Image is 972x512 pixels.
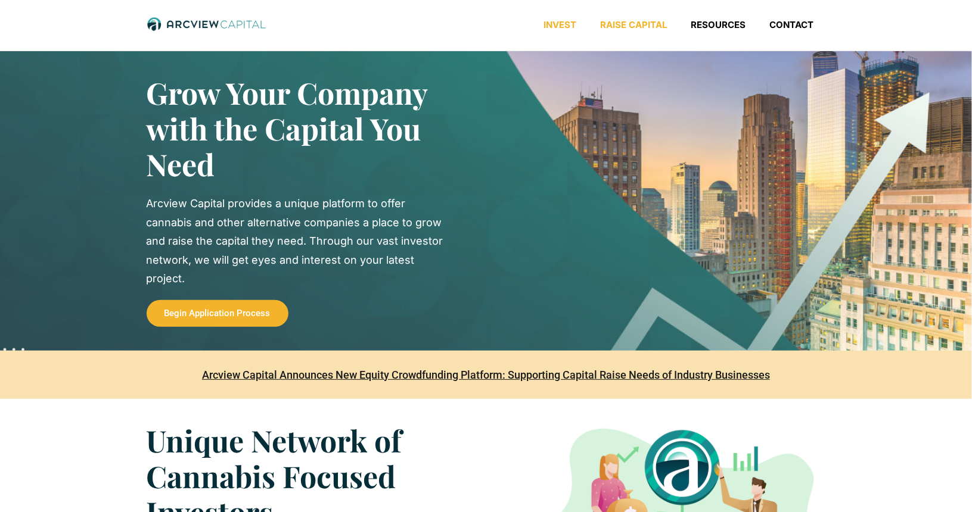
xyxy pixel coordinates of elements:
[589,19,679,31] a: Raise Capital
[202,369,770,381] a: Arcview Capital Announces New Equity Crowdfunding Platform: Supporting Capital Raise Needs of Ind...
[147,300,288,327] a: Begin Application Process
[147,75,445,182] h2: Grow Your Company with the Capital You Need
[532,19,589,31] a: Invest
[758,19,826,31] a: Contact
[679,19,758,31] a: Resources
[164,309,271,318] span: Begin Application Process
[147,194,445,288] p: Arcview Capital provides a unique platform to offer cannabis and other alternative companies a pl...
